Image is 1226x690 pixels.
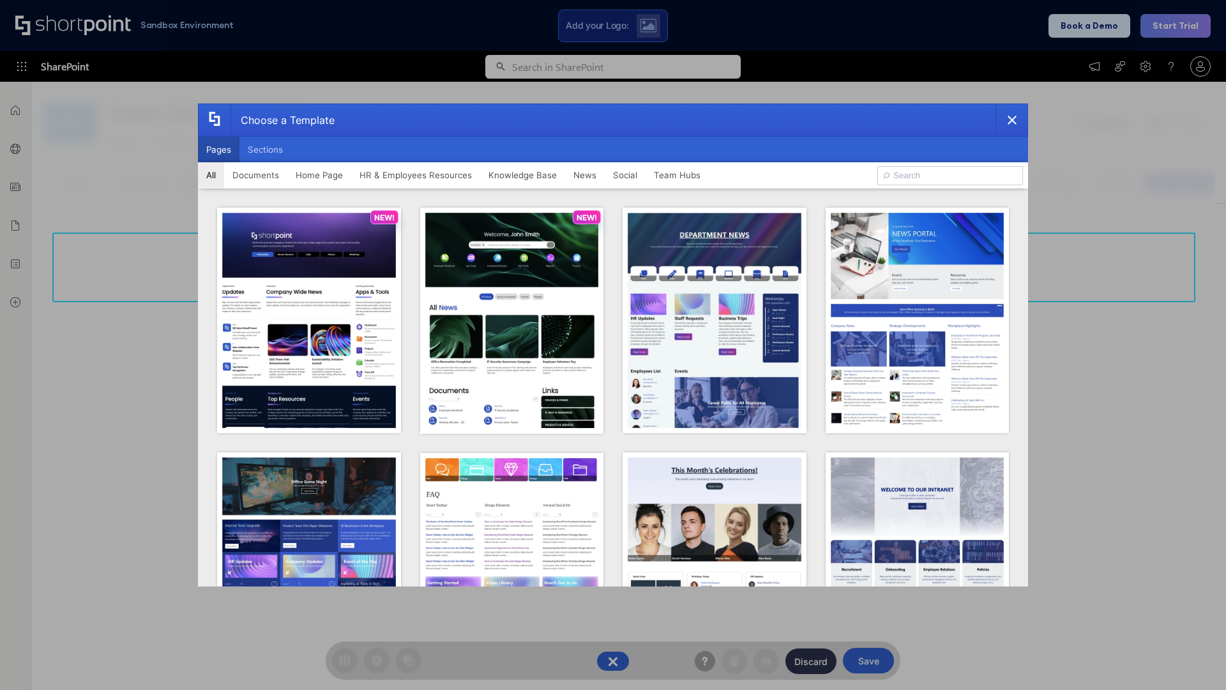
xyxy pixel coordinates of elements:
p: NEW! [374,213,395,222]
input: Search [877,166,1023,185]
button: Social [605,162,646,188]
button: News [565,162,605,188]
button: Team Hubs [646,162,709,188]
div: Choose a Template [231,104,335,136]
button: Pages [198,137,239,162]
div: template selector [198,103,1028,586]
iframe: Chat Widget [1162,629,1226,690]
button: All [198,162,224,188]
p: NEW! [577,213,597,222]
button: Home Page [287,162,351,188]
button: Sections [239,137,291,162]
button: Knowledge Base [480,162,565,188]
button: Documents [224,162,287,188]
button: HR & Employees Resources [351,162,480,188]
